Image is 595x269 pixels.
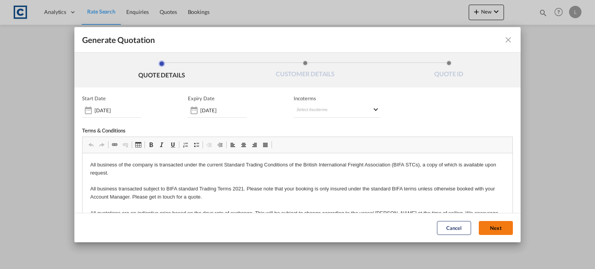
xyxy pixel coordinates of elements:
[146,140,156,150] a: Bold (Ctrl+B)
[437,221,471,235] button: Cancel
[238,140,249,150] a: Centre
[82,35,155,45] span: Generate Quotation
[8,8,422,72] p: All business of the company is transacted under the current Standard Trading Conditions of the Br...
[260,140,271,150] a: Justify
[167,140,178,150] a: Underline (Ctrl+U)
[200,107,247,113] input: Expiry date
[120,140,131,150] a: Unlink
[215,140,225,150] a: Increase Indent
[249,140,260,150] a: Align Right
[504,35,513,45] md-icon: icon-close fg-AAA8AD cursor m-0
[83,153,512,231] iframe: Rich Text Editor, editor2
[191,140,202,150] a: Insert/Remove Bulleted List
[8,77,422,85] p: This quotation excludes any HMRC customs examination fees and any rent/demurrage that may be incu...
[96,140,107,150] a: Redo (Ctrl+Y)
[227,140,238,150] a: Align Left
[82,127,297,137] div: Terms & Conditions
[180,140,191,150] a: Insert/Remove Numbered List
[156,140,167,150] a: Italic (Ctrl+I)
[90,60,234,81] li: QUOTE DETAILS
[377,60,521,81] li: QUOTE ID
[294,95,380,101] span: Incoterms
[74,27,521,242] md-dialog: Generate QuotationQUOTE ...
[133,140,144,150] a: Table
[86,140,96,150] a: Undo (Ctrl+Z)
[109,140,120,150] a: Link (Ctrl+K)
[234,60,377,81] li: CUSTOMER DETAILS
[82,95,106,101] p: Start Date
[294,104,380,118] md-select: Select Incoterms
[204,140,215,150] a: Decrease Indent
[479,221,513,235] button: Next
[8,8,422,98] body: Rich Text Editor, editor2
[95,107,141,113] input: Start date
[188,95,215,101] p: Expiry Date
